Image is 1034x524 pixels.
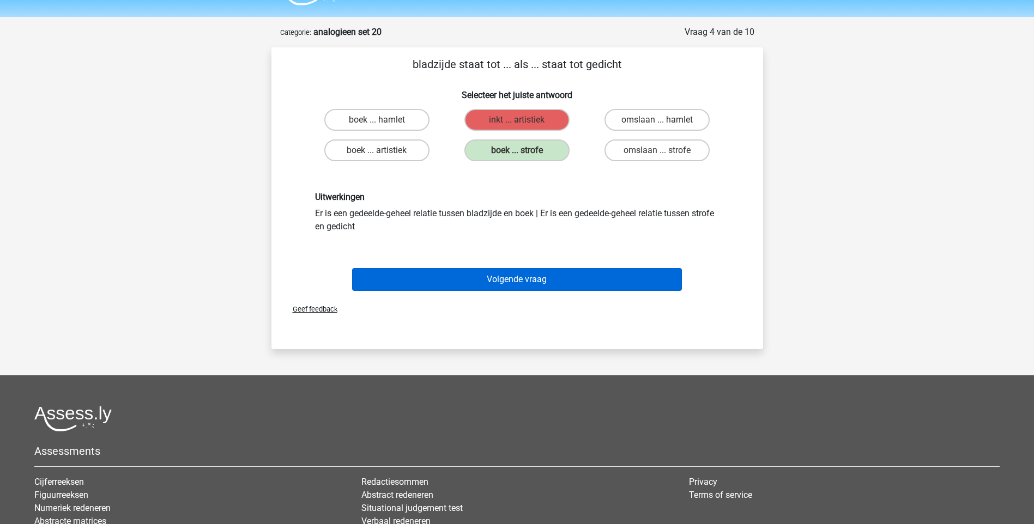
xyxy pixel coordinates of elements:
[34,490,88,500] a: Figuurreeksen
[34,503,111,513] a: Numeriek redeneren
[352,268,682,291] button: Volgende vraag
[280,28,311,36] small: Categorie:
[685,26,754,39] div: Vraag 4 van de 10
[34,477,84,487] a: Cijferreeksen
[307,192,728,233] div: Er is een gedeelde-geheel relatie tussen bladzijde en boek | Er is een gedeelde-geheel relatie tu...
[361,490,433,500] a: Abstract redeneren
[464,139,570,161] label: boek ... strofe
[324,139,430,161] label: boek ... artistiek
[324,109,430,131] label: boek ... hamlet
[34,406,112,431] img: Assessly logo
[34,444,1000,458] h5: Assessments
[361,503,463,513] a: Situational judgement test
[464,109,570,131] label: inkt ... artistiek
[689,490,752,500] a: Terms of service
[604,109,710,131] label: omslaan ... hamlet
[284,305,337,313] span: Geef feedback
[604,139,710,161] label: omslaan ... strofe
[361,477,428,487] a: Redactiesommen
[689,477,717,487] a: Privacy
[313,27,382,37] strong: analogieen set 20
[315,192,719,202] h6: Uitwerkingen
[289,56,746,72] p: bladzijde staat tot ... als ... staat tot gedicht
[289,81,746,100] h6: Selecteer het juiste antwoord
